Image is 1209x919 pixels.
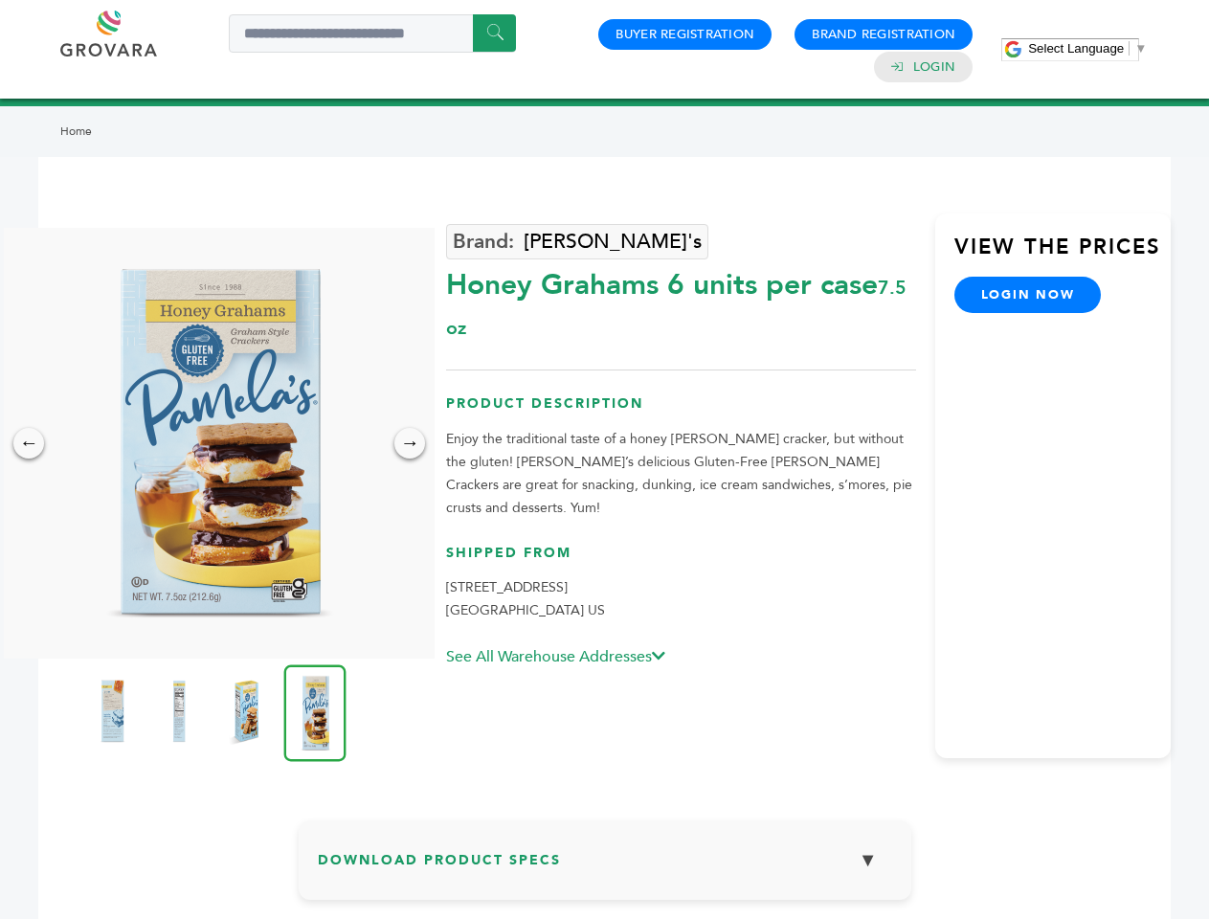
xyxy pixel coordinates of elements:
div: ← [13,428,44,459]
h3: Shipped From [446,544,916,577]
span: ▼ [1134,41,1147,56]
button: ▼ [844,840,892,881]
h3: Download Product Specs [318,840,892,895]
img: Honey Grahams 6 units per case 7.5 oz [222,673,270,750]
a: Brand Registration [812,26,955,43]
div: → [394,428,425,459]
a: See All Warehouse Addresses [446,646,665,667]
a: Buyer Registration [616,26,754,43]
img: Honey Grahams 6 units per case 7.5 oz Nutrition Info [155,673,203,750]
a: Login [913,58,955,76]
p: Enjoy the traditional taste of a honey [PERSON_NAME] cracker, but without the gluten! [PERSON_NAM... [446,428,916,520]
a: Home [60,123,92,139]
span: Select Language [1028,41,1124,56]
h3: Product Description [446,394,916,428]
h3: View the Prices [954,233,1171,277]
a: login now [954,277,1102,313]
input: Search a product or brand... [229,14,516,53]
span: ​ [1129,41,1130,56]
a: Select Language​ [1028,41,1147,56]
img: Honey Grahams 6 units per case 7.5 oz Product Label [88,673,136,750]
img: Honey Grahams 6 units per case 7.5 oz [284,664,347,761]
div: Honey Grahams 6 units per case [446,256,916,346]
p: [STREET_ADDRESS] [GEOGRAPHIC_DATA] US [446,576,916,622]
a: [PERSON_NAME]'s [446,224,708,259]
